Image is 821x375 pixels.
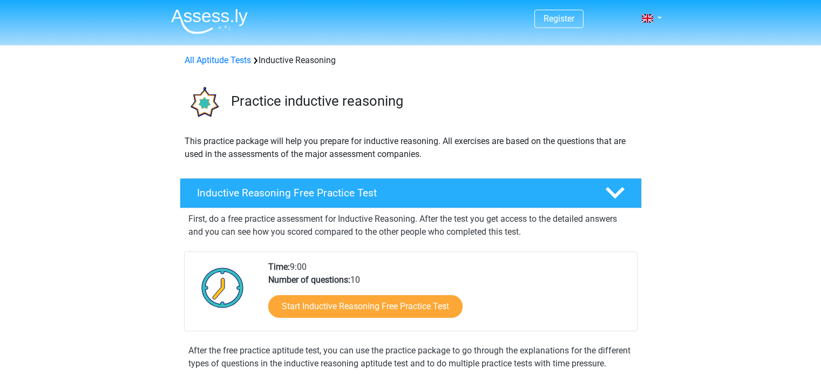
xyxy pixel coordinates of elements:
[197,187,588,199] h4: Inductive Reasoning Free Practice Test
[184,344,637,370] div: After the free practice aptitude test, you can use the practice package to go through the explana...
[171,9,248,34] img: Assessly
[268,262,290,272] b: Time:
[180,80,226,126] img: inductive reasoning
[231,93,633,110] h3: Practice inductive reasoning
[188,213,633,238] p: First, do a free practice assessment for Inductive Reasoning. After the test you get access to th...
[268,275,350,285] b: Number of questions:
[544,13,574,24] a: Register
[195,261,250,315] img: Clock
[185,55,251,65] a: All Aptitude Tests
[260,261,636,331] div: 9:00 10
[175,178,646,208] a: Inductive Reasoning Free Practice Test
[180,54,641,67] div: Inductive Reasoning
[268,295,463,318] a: Start Inductive Reasoning Free Practice Test
[185,135,637,161] p: This practice package will help you prepare for inductive reasoning. All exercises are based on t...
